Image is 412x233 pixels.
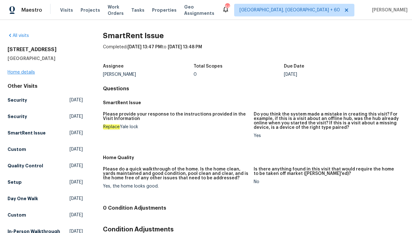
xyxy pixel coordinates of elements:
[103,226,404,233] h3: Condition Adjustments
[284,72,374,77] div: [DATE]
[103,112,249,121] h5: Please provide your response to the instructions provided in the Visit Information
[70,146,83,152] span: [DATE]
[8,97,27,103] h5: Security
[8,111,83,122] a: Security[DATE]
[8,127,83,139] a: SmartRent Issue[DATE]
[103,184,249,188] div: Yes, the home looks good.
[184,4,214,16] span: Geo Assignments
[81,7,100,13] span: Projects
[8,70,35,75] a: Home details
[370,7,408,13] span: [PERSON_NAME]
[8,83,83,89] div: Other Visits
[70,113,83,120] span: [DATE]
[103,154,404,161] h5: Home Quality
[8,163,43,169] h5: Quality Control
[70,212,83,218] span: [DATE]
[127,45,162,49] span: [DATE] 13:47 PM
[103,124,120,129] em: Replace
[284,64,304,69] h5: Due Date
[103,33,404,39] h2: SmartRent Issue
[8,55,83,62] h5: [GEOGRAPHIC_DATA]
[70,97,83,103] span: [DATE]
[194,64,223,69] h5: Total Scopes
[8,130,46,136] h5: SmartRent Issue
[8,46,83,53] h2: [STREET_ADDRESS]
[8,33,29,38] a: All visits
[103,72,193,77] div: [PERSON_NAME]
[254,167,399,176] h5: Is there anything found in this visit that would require the home to be taken off market ([PERSON...
[103,64,124,69] h5: Assignee
[8,209,83,221] a: Custom[DATE]
[70,195,83,202] span: [DATE]
[70,179,83,185] span: [DATE]
[8,176,83,188] a: Setup[DATE]
[254,180,399,184] div: No
[103,44,404,60] div: Completed: to
[103,99,404,106] h5: SmartRent Issue
[8,160,83,171] a: Quality Control[DATE]
[254,112,399,130] h5: Do you think the system made a mistake in creating this visit? For example, if this is a visit ab...
[103,125,249,129] div: Yale lock
[103,86,404,92] h4: Questions
[8,94,83,106] a: Security[DATE]
[225,4,229,10] div: 644
[70,163,83,169] span: [DATE]
[8,195,38,202] h5: Day One Walk
[60,7,73,13] span: Visits
[108,4,124,16] span: Work Orders
[168,45,202,49] span: [DATE] 13:48 PM
[103,205,404,211] h4: 0 Condition Adjustments
[254,134,399,138] div: Yes
[70,130,83,136] span: [DATE]
[8,193,83,204] a: Day One Walk[DATE]
[8,146,26,152] h5: Custom
[8,144,83,155] a: Custom[DATE]
[8,113,27,120] h5: Security
[240,7,340,13] span: [GEOGRAPHIC_DATA], [GEOGRAPHIC_DATA] + 60
[8,179,22,185] h5: Setup
[194,72,284,77] div: 0
[21,7,42,13] span: Maestro
[131,8,144,12] span: Tasks
[8,212,26,218] h5: Custom
[103,167,249,180] h5: Please do a quick walkthrough of the home. Is the home clean, yards maintained and good condition...
[152,7,177,13] span: Properties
